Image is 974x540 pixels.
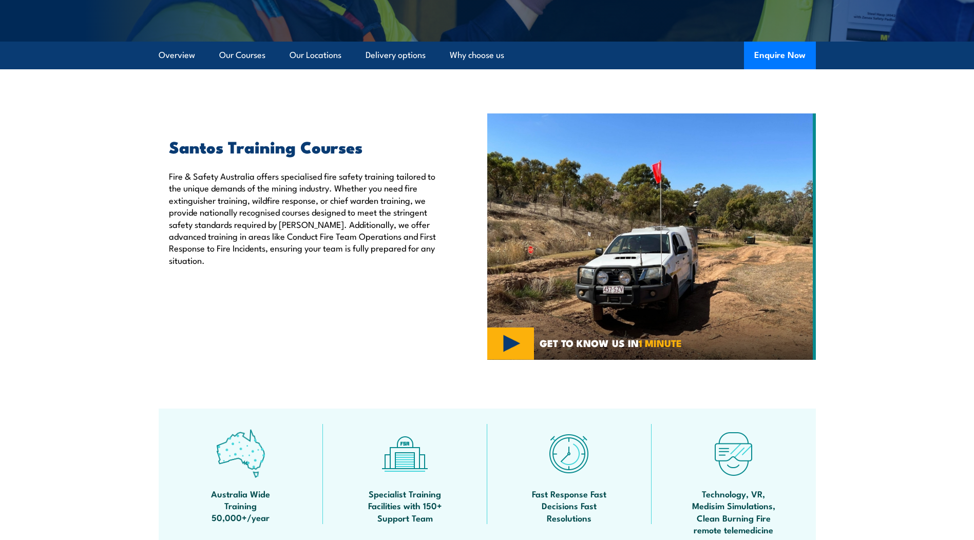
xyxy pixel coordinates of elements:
a: Our Courses [219,42,265,69]
img: fast-icon [545,429,594,478]
a: Overview [159,42,195,69]
img: auswide-icon [216,429,265,478]
a: Delivery options [366,42,426,69]
span: GET TO KNOW US IN [540,338,682,348]
span: Specialist Training Facilities with 150+ Support Team [359,488,451,524]
p: Fire & Safety Australia offers specialised fire safety training tailored to the unique demands of... [169,170,440,266]
img: Santos Training Courses Australia (1) [487,113,816,360]
h2: Santos Training Courses [169,139,440,153]
strong: 1 MINUTE [639,335,682,350]
a: Why choose us [450,42,504,69]
span: Technology, VR, Medisim Simulations, Clean Burning Fire remote telemedicine [687,488,780,536]
img: facilities-icon [380,429,429,478]
span: Australia Wide Training 50,000+/year [195,488,287,524]
span: Fast Response Fast Decisions Fast Resolutions [523,488,616,524]
a: Our Locations [290,42,341,69]
img: tech-icon [709,429,758,478]
button: Enquire Now [744,42,816,69]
